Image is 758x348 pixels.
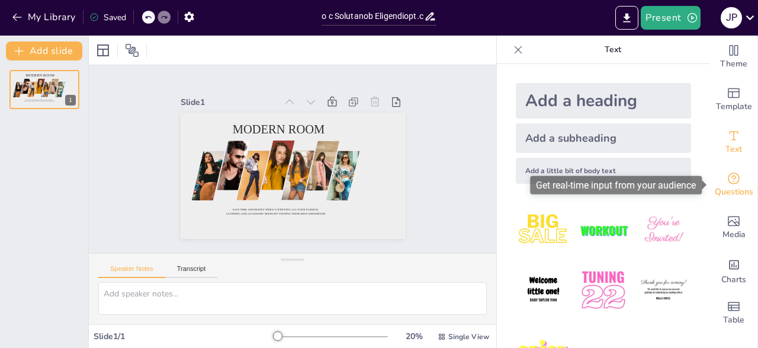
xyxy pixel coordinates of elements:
[710,164,757,206] div: Get real-time input from your audience
[516,123,691,153] div: Add a subheading
[125,43,139,58] span: Position
[530,176,702,194] div: Get real-time input from your audience
[226,208,325,215] span: Save time and money while satisfying all your fashion, clothing and accessory needs by visiting t...
[94,41,113,60] div: Layout
[721,7,742,28] div: J P
[181,97,277,108] div: Slide 1
[9,70,79,109] div: https://i.imgur.com/Vm0PVfp.jpghttps://i.imgur.com/iZ2cmsm.jpghttps://i.imgur.com/9pHKSeF.jpghttp...
[9,8,81,27] button: My Library
[710,249,757,292] div: Add charts and graphs
[516,263,571,318] img: 4.jpeg
[722,228,746,241] span: Media
[94,331,274,342] div: Slide 1 / 1
[641,6,700,30] button: Present
[516,203,571,258] img: 1.jpeg
[65,95,76,106] div: 1
[24,100,54,102] span: Save time and money while satisfying all your fashion, clothing and accessory needs by visiting t...
[725,143,742,156] span: Text
[516,83,691,119] div: Add a heading
[721,6,742,30] button: J P
[615,6,638,30] button: Export to PowerPoint
[715,186,753,199] span: Questions
[98,265,165,278] button: Speaker Notes
[636,263,691,318] img: 6.jpeg
[723,314,744,327] span: Table
[165,265,218,278] button: Transcript
[232,123,325,136] span: Modern room
[322,8,423,25] input: Insert title
[710,78,757,121] div: Add ready made slides
[710,206,757,249] div: Add images, graphics, shapes or video
[710,292,757,334] div: Add a table
[528,36,698,64] p: Text
[400,331,428,342] div: 20 %
[89,12,126,23] div: Saved
[448,332,489,341] span: Single View
[576,203,631,258] img: 2.jpeg
[516,158,691,184] div: Add a little bit of body text
[720,58,747,71] span: Theme
[576,263,631,318] img: 5.jpeg
[25,73,54,77] span: Modern room
[710,121,757,164] div: Add text boxes
[721,273,746,286] span: Charts
[716,100,752,113] span: Template
[710,36,757,78] div: Change the overall theme
[6,41,82,60] button: Add slide
[636,203,691,258] img: 3.jpeg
